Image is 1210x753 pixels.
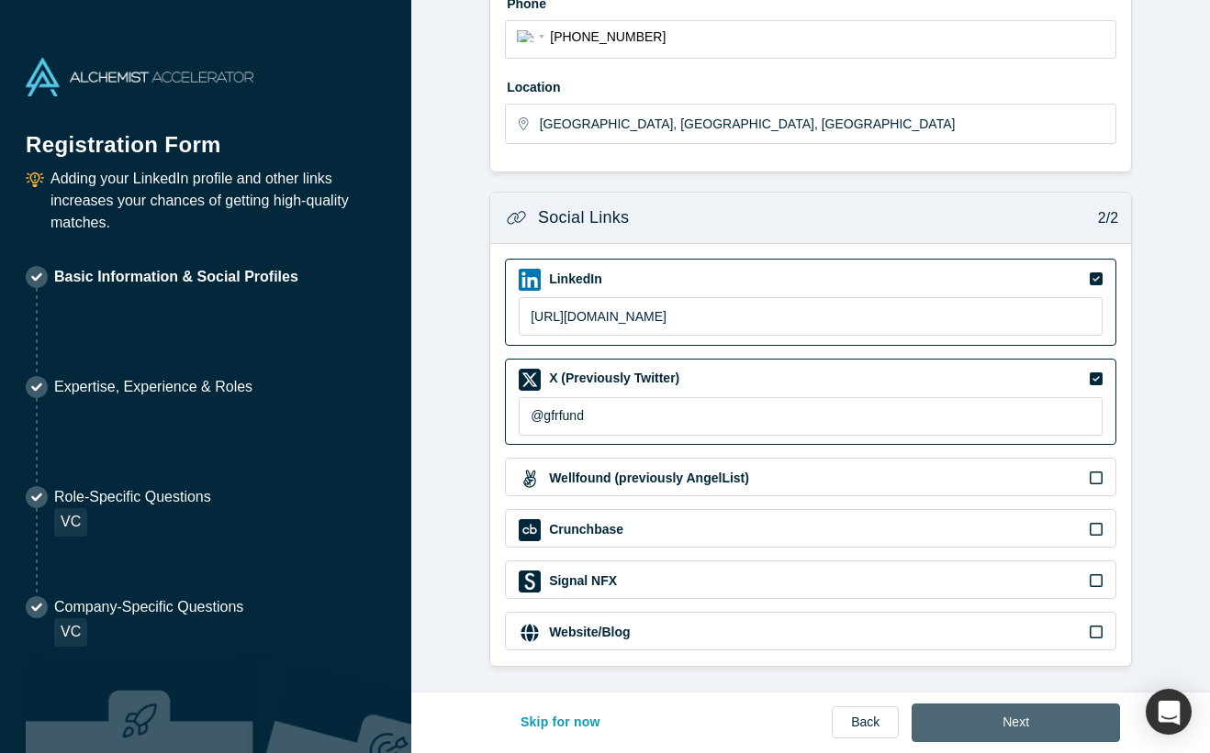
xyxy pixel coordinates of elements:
div: VC [54,618,87,647]
img: Signal NFX icon [519,570,541,592]
p: Basic Information & Social Profiles [54,266,298,288]
div: Crunchbase iconCrunchbase [505,509,1116,548]
button: Next [912,703,1120,742]
img: Website/Blog icon [519,622,541,644]
p: 2/2 [1088,207,1118,229]
label: LinkedIn [547,270,602,289]
p: Company-Specific Questions [54,596,243,618]
div: Website/Blog iconWebsite/Blog [505,612,1116,650]
label: Wellfound (previously AngelList) [547,469,749,488]
img: LinkedIn icon [519,269,541,291]
label: Signal NFX [547,571,617,591]
div: LinkedIn iconLinkedIn [505,259,1116,346]
img: Wellfound (previously AngelList) icon [519,468,541,490]
img: Crunchbase icon [519,519,541,541]
label: Crunchbase [547,520,623,539]
label: Location [505,72,1116,97]
div: VC [54,508,87,537]
h1: Registration Form [26,109,386,161]
div: Signal NFX iconSignal NFX [505,560,1116,599]
div: Wellfound (previously AngelList) iconWellfound (previously AngelList) [505,458,1116,496]
p: Expertise, Experience & Roles [54,376,252,398]
p: Role-Specific Questions [54,486,211,508]
input: Enter a location [540,105,1115,143]
label: X (Previously Twitter) [547,369,679,388]
label: Website/Blog [547,623,630,642]
img: Alchemist Accelerator Logo [26,58,253,96]
button: Skip for now [501,703,620,742]
p: Adding your LinkedIn profile and other links increases your chances of getting high-quality matches. [50,168,386,234]
h3: Social Links [538,205,629,230]
img: X (Previously Twitter) icon [519,369,541,391]
a: Back [832,706,899,738]
div: X (Previously Twitter) iconX (Previously Twitter) [505,359,1116,446]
